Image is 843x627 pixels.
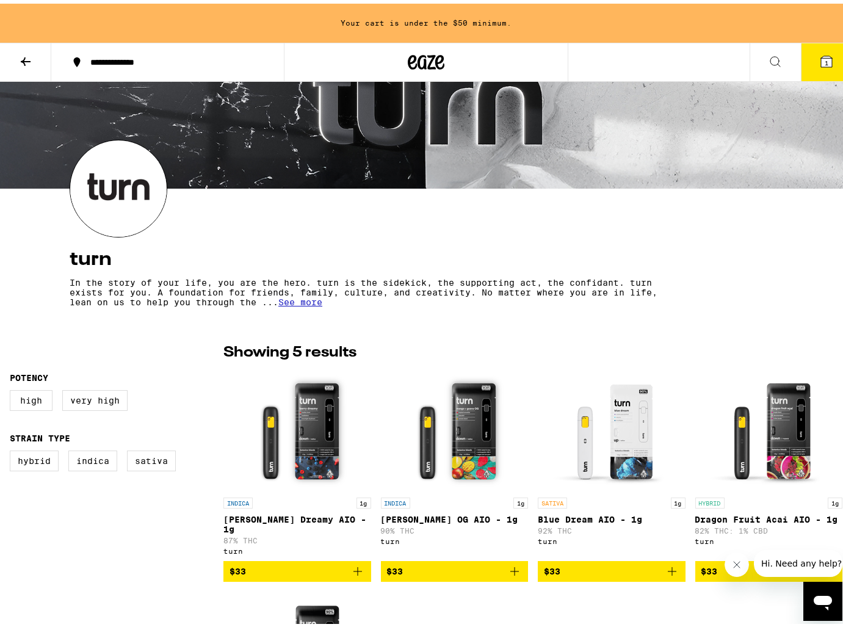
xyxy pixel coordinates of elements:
p: 1g [356,494,371,505]
p: 87% THC [223,533,371,541]
iframe: Close message [725,549,749,573]
span: $33 [701,563,718,573]
button: Add to bag [381,557,529,578]
button: Add to bag [538,557,686,578]
p: 1g [828,494,842,505]
label: Hybrid [10,447,59,468]
span: 1 [825,56,828,63]
p: HYBRID [695,494,725,505]
p: Showing 5 results [223,339,356,360]
legend: Potency [10,369,48,379]
p: INDICA [381,494,410,505]
a: Open page for Berry Dreamy AIO - 1g from turn [223,366,371,557]
iframe: Button to launch messaging window [803,578,842,617]
span: $33 [230,563,246,573]
p: Blue Dream AIO - 1g [538,511,686,521]
div: turn [223,543,371,551]
a: Open page for Dragon Fruit Acai AIO - 1g from turn [695,366,843,557]
p: [PERSON_NAME] Dreamy AIO - 1g [223,511,371,531]
p: In the story of your life, you are the hero. turn is the sidekick, the supporting act, the confid... [70,274,675,303]
p: 92% THC [538,523,686,531]
button: Add to bag [695,557,843,578]
div: turn [695,534,843,542]
button: Add to bag [223,557,371,578]
div: turn [381,534,529,542]
img: turn - Berry Dreamy AIO - 1g [236,366,358,488]
p: 1g [671,494,686,505]
label: Indica [68,447,117,468]
span: See more [278,294,322,303]
label: Very High [62,386,128,407]
h4: turn [70,246,783,266]
img: turn - Blue Dream AIO - 1g [551,366,673,488]
p: [PERSON_NAME] OG AIO - 1g [381,511,529,521]
p: INDICA [223,494,253,505]
span: $33 [544,563,560,573]
iframe: Message from company [754,546,842,573]
legend: Strain Type [10,430,70,440]
p: SATIVA [538,494,567,505]
a: Open page for Mango Guava OG AIO - 1g from turn [381,366,529,557]
span: $33 [387,563,403,573]
p: Dragon Fruit Acai AIO - 1g [695,511,843,521]
p: 90% THC [381,523,529,531]
p: 82% THC: 1% CBD [695,523,843,531]
img: turn - Dragon Fruit Acai AIO - 1g [707,366,830,488]
p: 1g [513,494,528,505]
label: High [10,386,52,407]
div: turn [538,534,686,542]
img: turn - Mango Guava OG AIO - 1g [393,366,515,488]
img: turn logo [70,137,167,233]
label: Sativa [127,447,176,468]
a: Open page for Blue Dream AIO - 1g from turn [538,366,686,557]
